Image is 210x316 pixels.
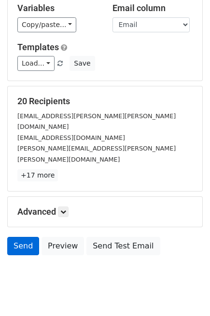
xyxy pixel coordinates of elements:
h5: Variables [17,3,98,14]
a: Copy/paste... [17,17,76,32]
h5: 20 Recipients [17,96,193,107]
h5: Advanced [17,206,193,217]
button: Save [70,56,95,71]
small: [PERSON_NAME][EMAIL_ADDRESS][PERSON_NAME][PERSON_NAME][DOMAIN_NAME] [17,145,176,163]
a: Load... [17,56,55,71]
small: [EMAIL_ADDRESS][DOMAIN_NAME] [17,134,125,141]
iframe: Chat Widget [162,270,210,316]
a: Templates [17,42,59,52]
a: +17 more [17,169,58,181]
h5: Email column [112,3,193,14]
a: Send [7,237,39,255]
a: Send Test Email [86,237,160,255]
small: [EMAIL_ADDRESS][PERSON_NAME][PERSON_NAME][DOMAIN_NAME] [17,112,176,131]
a: Preview [42,237,84,255]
